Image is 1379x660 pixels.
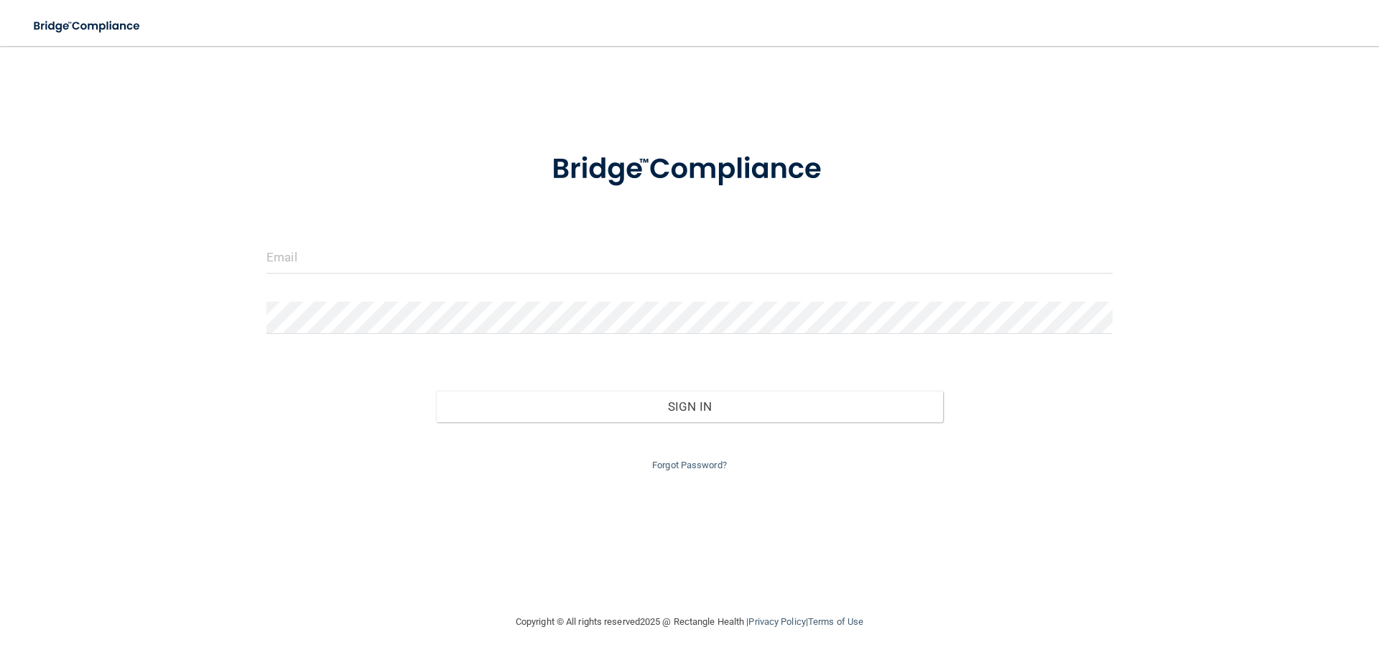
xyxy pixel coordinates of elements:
[748,616,805,627] a: Privacy Policy
[266,241,1113,274] input: Email
[436,391,944,422] button: Sign In
[1130,558,1362,615] iframe: Drift Widget Chat Controller
[427,599,952,645] div: Copyright © All rights reserved 2025 @ Rectangle Health | |
[652,460,727,470] a: Forgot Password?
[522,132,857,207] img: bridge_compliance_login_screen.278c3ca4.svg
[22,11,154,41] img: bridge_compliance_login_screen.278c3ca4.svg
[808,616,863,627] a: Terms of Use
